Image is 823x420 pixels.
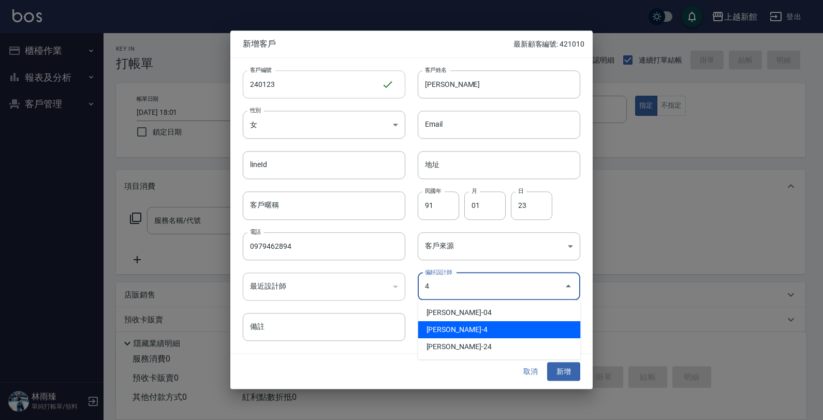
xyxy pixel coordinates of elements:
label: 性別 [250,106,261,114]
label: 客戶編號 [250,66,272,73]
li: [PERSON_NAME]-4 [418,321,581,338]
label: 偏好設計師 [425,268,452,276]
button: 取消 [514,362,547,381]
div: 女 [243,111,405,139]
label: 月 [472,187,477,195]
label: 民國年 [425,187,441,195]
label: 日 [518,187,523,195]
button: 新增 [547,362,580,381]
li: [PERSON_NAME]-04 [418,304,581,321]
label: 客戶姓名 [425,66,447,73]
button: Close [560,278,577,295]
label: 電話 [250,228,261,235]
li: [PERSON_NAME]-24 [418,338,581,355]
span: 新增客戶 [243,39,513,49]
p: 最新顧客編號: 421010 [513,39,584,50]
